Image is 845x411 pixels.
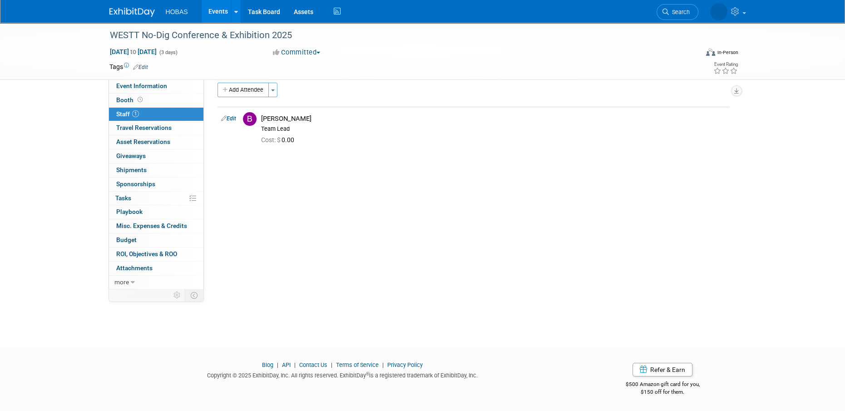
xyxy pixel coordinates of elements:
[185,289,203,301] td: Toggle Event Tabs
[136,96,144,103] span: Booth not reserved yet
[669,9,690,15] span: Search
[261,136,282,144] span: Cost: $
[116,138,170,145] span: Asset Reservations
[109,276,203,289] a: more
[166,8,188,15] span: HOBAS
[261,125,726,133] div: Team Lead
[706,49,715,56] img: Format-Inperson.png
[116,236,137,243] span: Budget
[109,369,576,380] div: Copyright © 2025 ExhibitDay, Inc. All rights reserved. ExhibitDay is a registered trademark of Ex...
[380,361,386,368] span: |
[116,82,167,89] span: Event Information
[132,110,139,117] span: 1
[633,363,692,376] a: Refer & Earn
[109,192,203,205] a: Tasks
[109,248,203,261] a: ROI, Objectives & ROO
[262,361,273,368] a: Blog
[657,4,698,20] a: Search
[158,50,178,55] span: (3 days)
[329,361,335,368] span: |
[109,108,203,121] a: Staff1
[109,163,203,177] a: Shipments
[129,48,138,55] span: to
[109,121,203,135] a: Travel Reservations
[221,115,236,122] a: Edit
[710,3,727,20] img: Lia Chowdhury
[275,361,281,368] span: |
[109,8,155,17] img: ExhibitDay
[366,371,369,376] sup: ®
[109,262,203,275] a: Attachments
[282,361,291,368] a: API
[107,27,685,44] div: WESTT No-Dig Conference & Exhibition 2025
[109,48,157,56] span: [DATE] [DATE]
[645,47,738,61] div: Event Format
[116,180,155,188] span: Sponsorships
[116,166,147,173] span: Shipments
[114,278,129,286] span: more
[116,96,144,104] span: Booth
[116,152,146,159] span: Giveaways
[109,219,203,233] a: Misc. Expenses & Credits
[116,250,177,257] span: ROI, Objectives & ROO
[589,375,736,396] div: $500 Amazon gift card for you,
[292,361,298,368] span: |
[261,136,298,144] span: 0.00
[589,388,736,396] div: $150 off for them.
[713,62,737,67] div: Event Rating
[116,208,143,215] span: Playbook
[387,361,423,368] a: Privacy Policy
[270,48,324,57] button: Committed
[169,289,185,301] td: Personalize Event Tab Strip
[109,135,203,149] a: Asset Reservations
[116,110,139,118] span: Staff
[116,124,172,131] span: Travel Reservations
[336,361,379,368] a: Terms of Service
[261,114,726,123] div: [PERSON_NAME]
[109,149,203,163] a: Giveaways
[299,361,327,368] a: Contact Us
[116,222,187,229] span: Misc. Expenses & Credits
[109,233,203,247] a: Budget
[116,264,153,272] span: Attachments
[109,178,203,191] a: Sponsorships
[717,49,738,56] div: In-Person
[243,112,257,126] img: B.jpg
[109,62,148,71] td: Tags
[115,194,131,202] span: Tasks
[109,205,203,219] a: Playbook
[109,79,203,93] a: Event Information
[109,94,203,107] a: Booth
[217,83,269,97] button: Add Attendee
[133,64,148,70] a: Edit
